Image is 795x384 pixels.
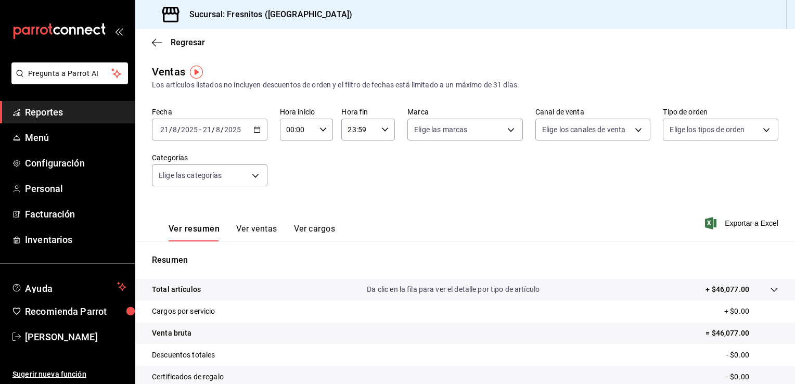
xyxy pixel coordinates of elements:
span: Recomienda Parrot [25,304,126,318]
input: ---- [224,125,241,134]
div: Ventas [152,64,185,80]
span: - [199,125,201,134]
p: Resumen [152,254,778,266]
input: -- [172,125,177,134]
p: Venta bruta [152,328,191,339]
span: Configuración [25,156,126,170]
div: Los artículos listados no incluyen descuentos de orden y el filtro de fechas está limitado a un m... [152,80,778,91]
label: Canal de venta [535,108,651,116]
input: -- [160,125,169,134]
span: Ayuda [25,280,113,293]
h3: Sucursal: Fresnitos ([GEOGRAPHIC_DATA]) [181,8,352,21]
span: Facturación [25,207,126,221]
span: / [221,125,224,134]
button: Ver ventas [236,224,277,241]
span: Pregunta a Parrot AI [28,68,112,79]
label: Hora inicio [280,108,334,116]
p: + $0.00 [724,306,778,317]
label: Categorías [152,154,267,161]
span: Elige las marcas [414,124,467,135]
p: Cargos por servicio [152,306,215,317]
span: Regresar [171,37,205,47]
label: Marca [407,108,523,116]
input: -- [215,125,221,134]
button: Ver resumen [169,224,220,241]
span: Sugerir nueva función [12,369,126,380]
p: Descuentos totales [152,350,215,361]
input: -- [202,125,212,134]
button: Regresar [152,37,205,47]
button: Pregunta a Parrot AI [11,62,128,84]
button: Exportar a Excel [707,217,778,229]
p: + $46,077.00 [706,284,749,295]
span: Elige las categorías [159,170,222,181]
p: - $0.00 [726,372,778,382]
p: - $0.00 [726,350,778,361]
label: Hora fin [341,108,395,116]
p: = $46,077.00 [706,328,778,339]
span: / [177,125,181,134]
span: Reportes [25,105,126,119]
label: Tipo de orden [663,108,778,116]
div: navigation tabs [169,224,335,241]
span: Elige los canales de venta [542,124,625,135]
label: Fecha [152,108,267,116]
button: Ver cargos [294,224,336,241]
span: Inventarios [25,233,126,247]
input: ---- [181,125,198,134]
span: / [169,125,172,134]
span: Elige los tipos de orden [670,124,745,135]
p: Total artículos [152,284,201,295]
p: Certificados de regalo [152,372,224,382]
span: [PERSON_NAME] [25,330,126,344]
span: Menú [25,131,126,145]
span: Personal [25,182,126,196]
a: Pregunta a Parrot AI [7,75,128,86]
button: open_drawer_menu [114,27,123,35]
span: / [212,125,215,134]
p: Da clic en la fila para ver el detalle por tipo de artículo [367,284,540,295]
img: Tooltip marker [190,66,203,79]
